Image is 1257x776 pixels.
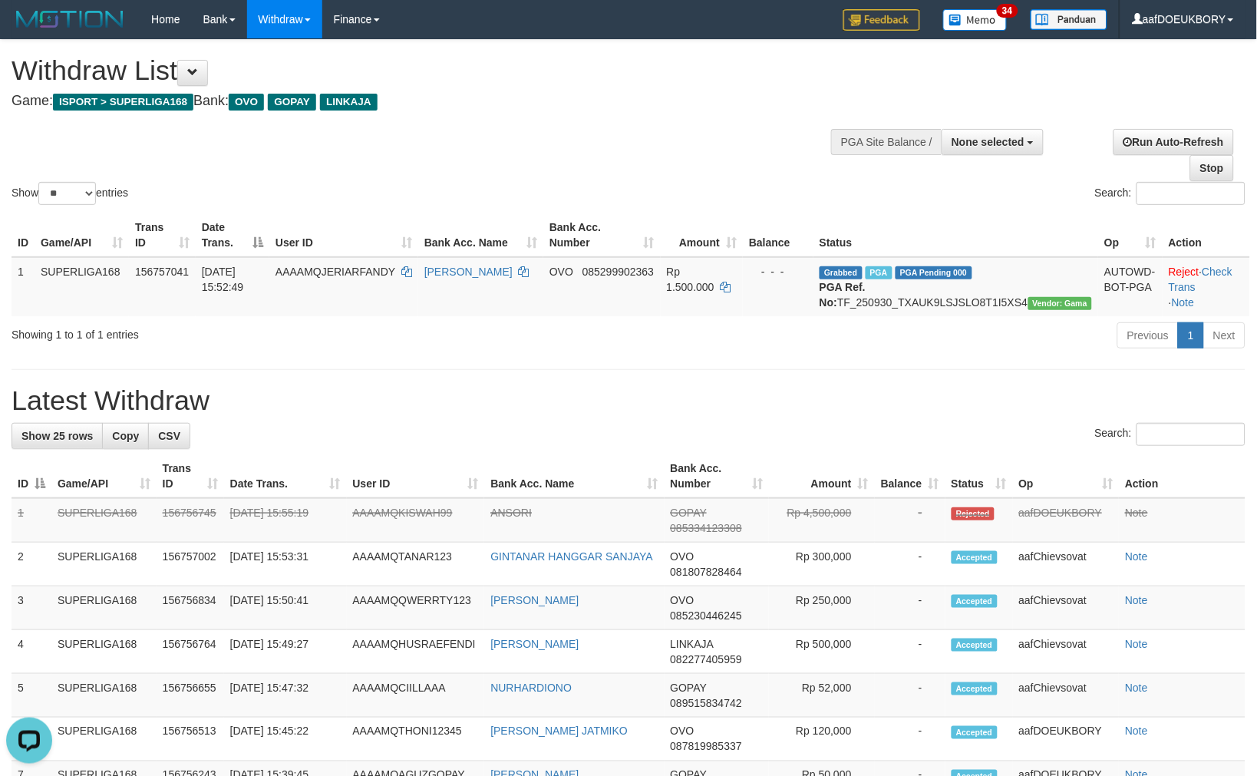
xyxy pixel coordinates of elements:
td: TF_250930_TXAUK9LSJSLO8T1I5XS4 [813,257,1098,316]
a: Note [1125,507,1148,519]
span: Copy 085299902363 to clipboard [582,266,654,278]
td: [DATE] 15:47:32 [224,674,347,718]
td: 1 [12,498,51,543]
td: 156756764 [157,630,224,674]
a: Copy [102,423,149,449]
span: LINKAJA [671,638,714,650]
td: - [875,543,945,586]
span: 156757041 [135,266,189,278]
span: PGA Pending [896,266,972,279]
td: 3 [12,586,51,630]
th: Amount: activate to sort column ascending [769,454,875,498]
span: Marked by aafsoumeymey [866,266,892,279]
a: NURHARDIONO [490,682,572,694]
th: Bank Acc. Number: activate to sort column ascending [665,454,770,498]
input: Search: [1137,423,1245,446]
a: Note [1125,594,1148,606]
a: [PERSON_NAME] JATMIKO [490,725,628,738]
td: SUPERLIGA168 [51,543,157,586]
input: Search: [1137,182,1245,205]
td: aafChievsovat [1013,630,1120,674]
label: Search: [1095,182,1245,205]
span: Copy 089515834742 to clipboard [671,697,742,709]
td: 156756834 [157,586,224,630]
td: [DATE] 15:50:41 [224,586,347,630]
td: 2 [12,543,51,586]
th: User ID: activate to sort column ascending [269,213,418,257]
td: SUPERLIGA168 [51,498,157,543]
label: Search: [1095,423,1245,446]
span: Rp 1.500.000 [667,266,714,293]
td: AAAAMQHUSRAEFENDI [347,630,485,674]
span: Show 25 rows [21,430,93,442]
td: 4 [12,630,51,674]
div: - - - [749,264,807,279]
span: Rejected [952,507,995,520]
td: AAAAMQQWERRTY123 [347,586,485,630]
th: Trans ID: activate to sort column ascending [157,454,224,498]
span: GOPAY [268,94,316,111]
span: None selected [952,136,1024,148]
a: 1 [1178,322,1204,348]
a: [PERSON_NAME] [490,594,579,606]
img: Button%20Memo.svg [943,9,1008,31]
td: 156756745 [157,498,224,543]
a: Note [1125,638,1148,650]
a: ANSORI [490,507,532,519]
th: Bank Acc. Name: activate to sort column ascending [418,213,543,257]
img: MOTION_logo.png [12,8,128,31]
a: Note [1172,296,1195,309]
a: Reject [1169,266,1199,278]
a: Next [1203,322,1245,348]
td: AAAAMQTHONI12345 [347,718,485,761]
td: SUPERLIGA168 [51,674,157,718]
span: CSV [158,430,180,442]
img: panduan.png [1031,9,1107,30]
th: Action [1119,454,1245,498]
td: aafDOEUKBORY [1013,498,1120,543]
td: 156756513 [157,718,224,761]
td: aafChievsovat [1013,543,1120,586]
h1: Withdraw List [12,55,823,86]
span: OVO [671,550,694,563]
div: Showing 1 to 1 of 1 entries [12,321,513,342]
span: Accepted [952,726,998,739]
span: Vendor URL: https://trx31.1velocity.biz [1028,297,1093,310]
td: - [875,674,945,718]
td: Rp 120,000 [769,718,875,761]
th: Bank Acc. Number: activate to sort column ascending [543,213,660,257]
a: Check Trans [1169,266,1232,293]
button: None selected [942,129,1044,155]
span: Copy 085230446245 to clipboard [671,609,742,622]
td: SUPERLIGA168 [51,586,157,630]
th: Trans ID: activate to sort column ascending [129,213,196,257]
span: Accepted [952,551,998,564]
td: Rp 500,000 [769,630,875,674]
td: 1 [12,257,35,316]
a: Show 25 rows [12,423,103,449]
span: [DATE] 15:52:49 [202,266,244,293]
button: Open LiveChat chat widget [6,6,52,52]
span: Accepted [952,682,998,695]
th: Game/API: activate to sort column ascending [51,454,157,498]
td: AAAAMQCIILLAAA [347,674,485,718]
td: Rp 52,000 [769,674,875,718]
b: PGA Ref. No: [820,281,866,309]
span: Copy 081807828464 to clipboard [671,566,742,578]
td: Rp 300,000 [769,543,875,586]
th: Bank Acc. Name: activate to sort column ascending [484,454,664,498]
select: Showentries [38,182,96,205]
span: Copy 085334123308 to clipboard [671,522,742,534]
td: - [875,718,945,761]
td: SUPERLIGA168 [51,718,157,761]
span: Accepted [952,639,998,652]
th: ID: activate to sort column descending [12,454,51,498]
td: aafChievsovat [1013,674,1120,718]
span: Grabbed [820,266,863,279]
td: - [875,498,945,543]
span: Accepted [952,595,998,608]
td: AAAAMQTANAR123 [347,543,485,586]
a: Stop [1190,155,1234,181]
span: LINKAJA [320,94,378,111]
th: Status [813,213,1098,257]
